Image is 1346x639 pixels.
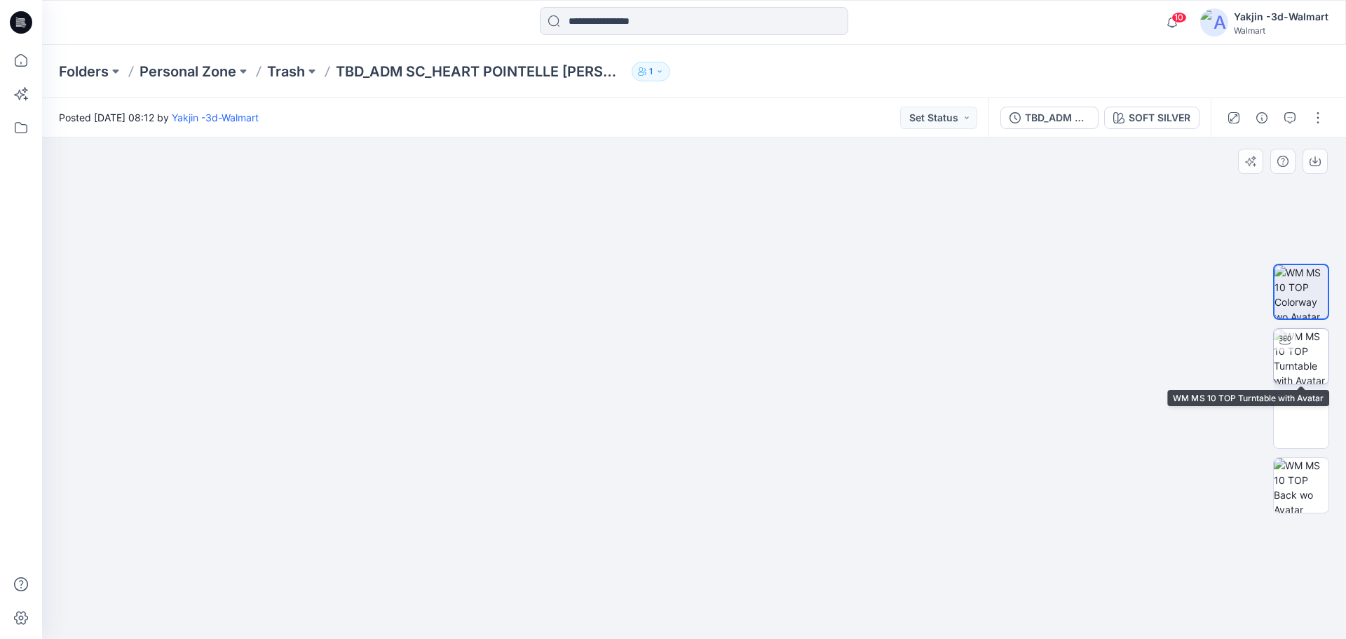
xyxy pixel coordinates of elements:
[1104,107,1199,129] button: SOFT SILVER
[649,64,653,79] p: 1
[1274,458,1328,513] img: WM MS 10 TOP Back wo Avatar
[1129,110,1190,126] div: SOFT SILVER
[1025,110,1089,126] div: TBD_ADM SC_HEART POINTELLE [PERSON_NAME] TOP
[1200,8,1228,36] img: avatar
[172,112,259,123] a: Yakjin -3d-Walmart
[444,137,945,639] img: eyJhbGciOiJIUzI1NiIsImtpZCI6IjAiLCJzbHQiOiJzZXMiLCJ0eXAiOiJKV1QifQ.eyJkYXRhIjp7InR5cGUiOiJzdG9yYW...
[632,62,670,81] button: 1
[1234,25,1328,36] div: Walmart
[1274,329,1328,384] img: WM MS 10 TOP Turntable with Avatar
[1251,107,1273,129] button: Details
[1000,107,1099,129] button: TBD_ADM SC_HEART POINTELLE [PERSON_NAME] TOP
[1274,265,1328,318] img: WM MS 10 TOP Colorway wo Avatar
[267,62,305,81] a: Trash
[59,110,259,125] span: Posted [DATE] 08:12 by
[1234,8,1328,25] div: Yakjin -3d-Walmart
[336,62,626,81] p: TBD_ADM SC_HEART POINTELLE [PERSON_NAME] TOP
[1171,12,1187,23] span: 10
[59,62,109,81] a: Folders
[140,62,236,81] a: Personal Zone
